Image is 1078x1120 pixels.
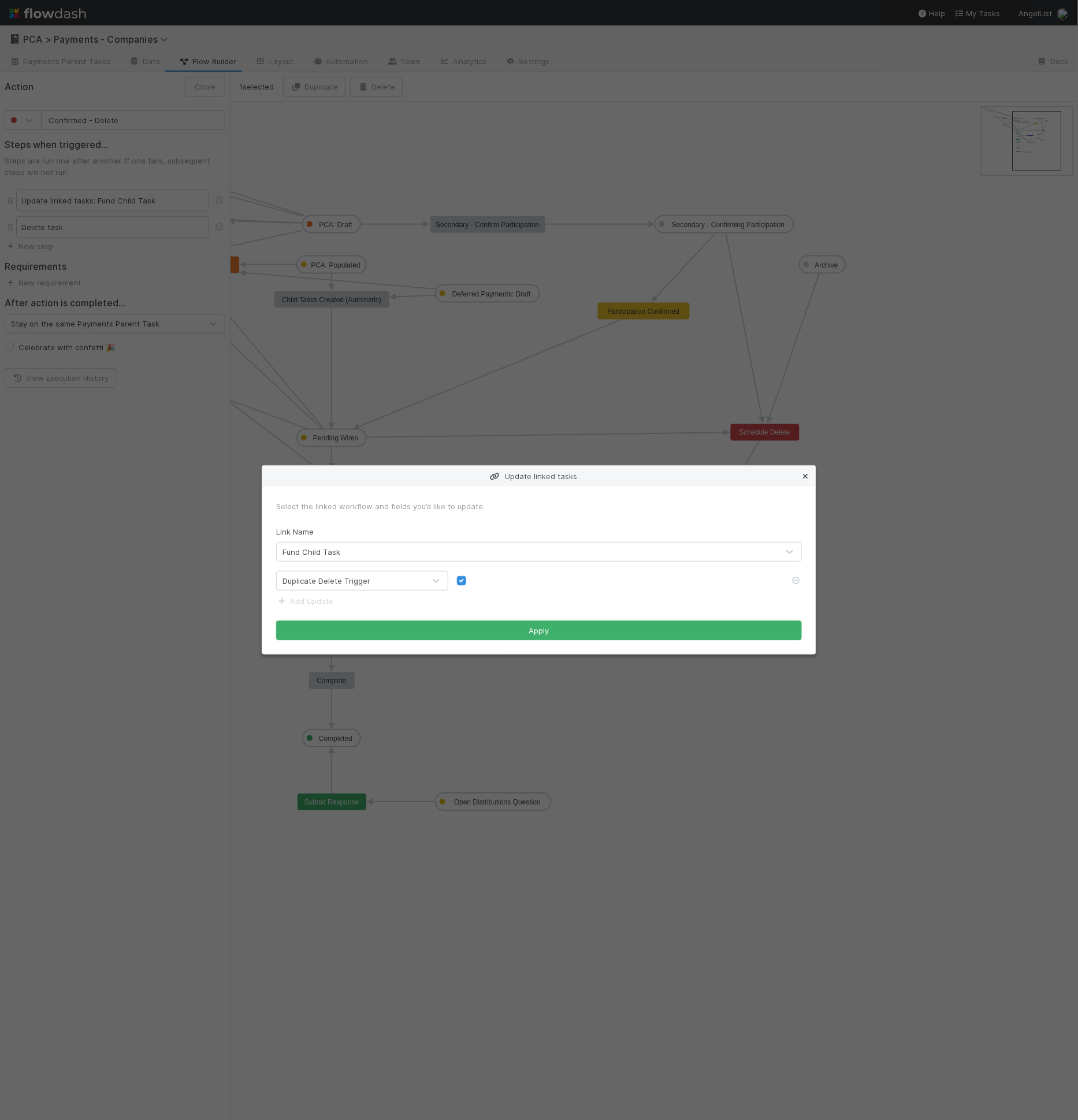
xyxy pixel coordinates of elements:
label: Link Name [276,526,314,537]
a: Add Update [276,596,333,606]
button: Apply [276,621,802,640]
div: Update linked tasks [262,466,816,487]
div: Select the linked workflow and fields you’d like to update. [276,500,802,512]
div: Duplicate Delete Trigger [282,575,370,587]
div: Fund Child Task [282,546,340,558]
